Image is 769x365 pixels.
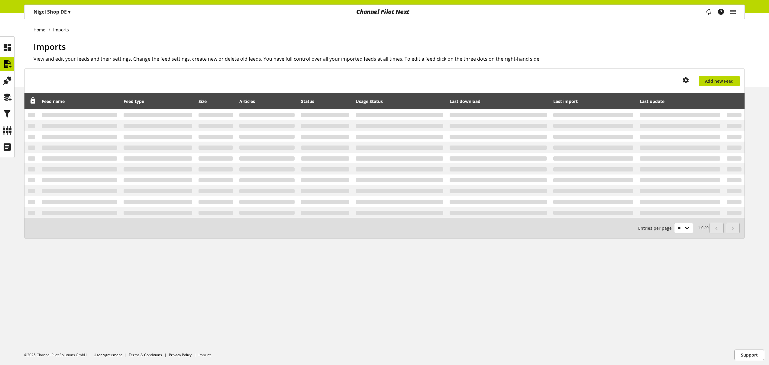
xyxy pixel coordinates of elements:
span: Imports [34,41,66,52]
a: Imprint [199,352,211,357]
button: Support [735,350,764,360]
li: ©2025 Channel Pilot Solutions GmbH [24,352,94,358]
a: Add new Feed [699,76,740,86]
a: Privacy Policy [169,352,192,357]
span: ▾ [68,8,70,15]
span: Support [741,352,758,358]
a: User Agreement [94,352,122,357]
span: Entries per page [638,225,674,231]
a: Terms & Conditions [129,352,162,357]
div: Size [199,95,233,107]
div: Last import [553,95,633,107]
div: Articles [239,95,295,107]
p: Nigel Shop DE [34,8,70,15]
nav: main navigation [24,5,745,19]
div: Feed type [124,95,192,107]
small: 1-0 / 0 [638,223,709,233]
div: Last update [640,95,720,107]
div: Feed name [42,95,117,107]
h2: View and edit your feeds and their settings. Change the feed settings, create new or delete old f... [34,55,745,62]
span: Add new Feed [705,78,734,84]
span: Unlock to reorder rows [30,98,36,104]
div: Last download [450,95,547,107]
div: Unlock to reorder rows [28,98,36,105]
div: Usage Status [356,95,443,107]
div: Status [301,95,350,107]
a: Home [34,27,49,33]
